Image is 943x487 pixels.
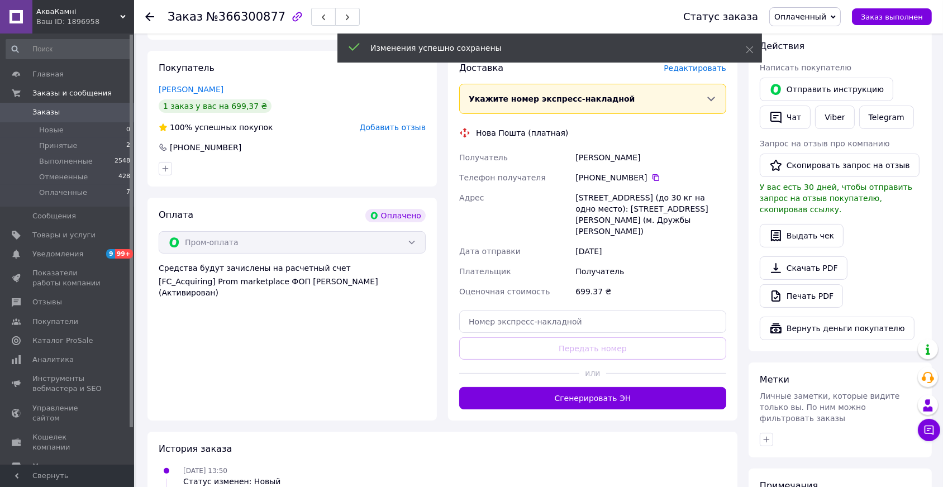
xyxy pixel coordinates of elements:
[760,317,915,340] button: Вернуть деньги покупателю
[573,281,728,302] div: 699.37 ₴
[852,8,932,25] button: Заказ выполнен
[36,7,120,17] span: АкваКамні
[360,123,426,132] span: Добавить отзыв
[459,193,484,202] span: Адрес
[36,17,134,27] div: Ваш ID: 1896958
[32,403,103,423] span: Управление сайтом
[159,209,193,220] span: Оплата
[760,106,811,129] button: Чат
[774,12,826,21] span: Оплаченный
[32,374,103,394] span: Инструменты вебмастера и SEO
[159,122,273,133] div: успешных покупок
[760,78,893,101] button: Отправить инструкцию
[815,106,854,129] a: Viber
[32,249,83,259] span: Уведомления
[32,211,76,221] span: Сообщения
[459,287,550,296] span: Оценочная стоимость
[32,336,93,346] span: Каталог ProSale
[469,94,635,103] span: Укажите номер экспресс-накладной
[575,172,726,183] div: [PHONE_NUMBER]
[159,85,223,94] a: [PERSON_NAME]
[459,267,511,276] span: Плательщик
[918,419,940,441] button: Чат с покупателем
[159,262,426,298] div: Средства будут зачислены на расчетный счет
[115,249,134,259] span: 99+
[159,443,232,454] span: История заказа
[32,355,74,365] span: Аналитика
[39,125,64,135] span: Новые
[573,147,728,168] div: [PERSON_NAME]
[169,142,242,153] div: [PHONE_NUMBER]
[32,432,103,452] span: Кошелек компании
[760,224,844,247] button: Выдать чек
[183,476,280,487] div: Статус изменен: Новый
[126,188,130,198] span: 7
[459,387,726,409] button: Сгенерировать ЭН
[32,230,96,240] span: Товары и услуги
[183,467,227,475] span: [DATE] 13:50
[459,63,503,73] span: Доставка
[39,156,93,166] span: Выполненные
[760,256,847,280] a: Скачать PDF
[32,461,61,471] span: Маркет
[159,276,426,298] div: [FC_Acquiring] Prom marketplace ФОП [PERSON_NAME] (Активирован)
[170,123,192,132] span: 100%
[760,63,851,72] span: Написать покупателю
[573,241,728,261] div: [DATE]
[459,247,521,256] span: Дата отправки
[32,69,64,79] span: Главная
[579,367,606,379] span: или
[168,10,203,23] span: Заказ
[760,391,900,423] span: Личные заметки, которые видите только вы. По ним можно фильтровать заказы
[861,13,923,21] span: Заказ выполнен
[118,172,130,182] span: 428
[683,11,758,22] div: Статус заказа
[760,139,890,148] span: Запрос на отзыв про компанию
[760,183,912,214] span: У вас есть 30 дней, чтобы отправить запрос на отзыв покупателю, скопировав ссылку.
[6,39,131,59] input: Поиск
[473,127,571,139] div: Нова Пошта (платная)
[206,10,285,23] span: №366300877
[32,268,103,288] span: Показатели работы компании
[760,154,920,177] button: Скопировать запрос на отзыв
[459,173,546,182] span: Телефон получателя
[126,141,130,151] span: 2
[145,11,154,22] div: Вернуться назад
[32,107,60,117] span: Заказы
[159,63,215,73] span: Покупатель
[760,284,843,308] a: Печать PDF
[459,311,726,333] input: Номер экспресс-накладной
[126,125,130,135] span: 0
[573,188,728,241] div: [STREET_ADDRESS] (до 30 кг на одно место): [STREET_ADDRESS][PERSON_NAME] (м. Дружбы [PERSON_NAME])
[459,153,508,162] span: Получатель
[39,141,78,151] span: Принятые
[760,41,804,51] span: Действия
[859,106,914,129] a: Telegram
[370,42,718,54] div: Изменения успешно сохранены
[39,188,87,198] span: Оплаченные
[365,209,426,222] div: Оплачено
[760,374,789,385] span: Метки
[664,64,726,73] span: Редактировать
[159,99,272,113] div: 1 заказ у вас на 699,37 ₴
[106,249,115,259] span: 9
[573,261,728,281] div: Получатель
[115,156,130,166] span: 2548
[32,297,62,307] span: Отзывы
[32,88,112,98] span: Заказы и сообщения
[39,172,88,182] span: Отмененные
[32,317,78,327] span: Покупатели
